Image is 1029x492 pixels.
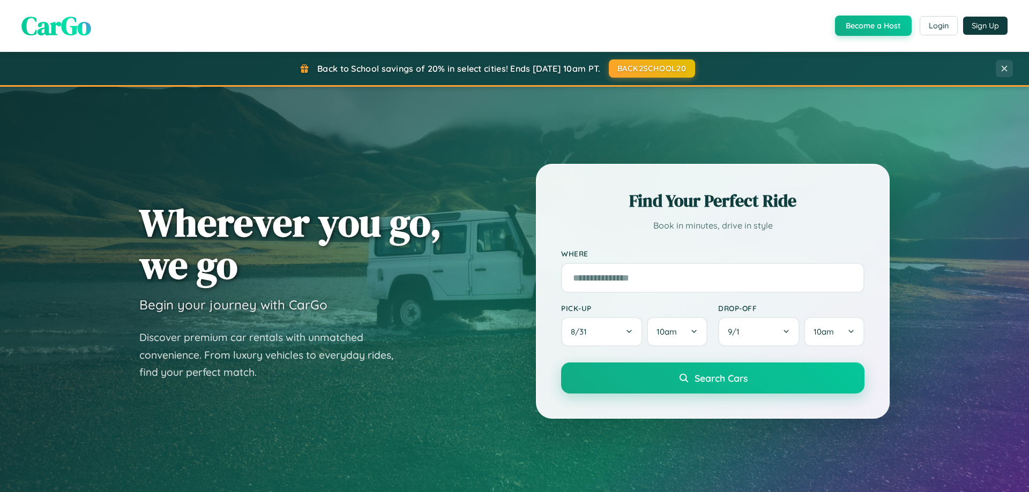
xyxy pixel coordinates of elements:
button: Search Cars [561,362,864,393]
button: 10am [647,317,707,346]
h3: Begin your journey with CarGo [139,297,327,313]
span: 10am [657,327,677,337]
p: Book in minutes, drive in style [561,218,864,233]
button: Sign Up [963,17,1008,35]
span: 10am [814,327,834,337]
span: 9 / 1 [728,327,745,337]
button: 8/31 [561,317,643,346]
button: Become a Host [835,16,912,36]
span: 8 / 31 [571,327,592,337]
span: Back to School savings of 20% in select cities! Ends [DATE] 10am PT. [317,63,600,74]
h1: Wherever you go, we go [139,201,442,286]
span: CarGo [21,8,91,43]
p: Discover premium car rentals with unmatched convenience. From luxury vehicles to everyday rides, ... [139,329,407,381]
label: Where [561,249,864,259]
label: Drop-off [718,304,864,313]
button: BACK2SCHOOL20 [609,59,695,78]
span: Search Cars [695,372,748,384]
button: Login [920,16,958,35]
h2: Find Your Perfect Ride [561,189,864,213]
button: 10am [804,317,864,346]
button: 9/1 [718,317,800,346]
label: Pick-up [561,304,707,313]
